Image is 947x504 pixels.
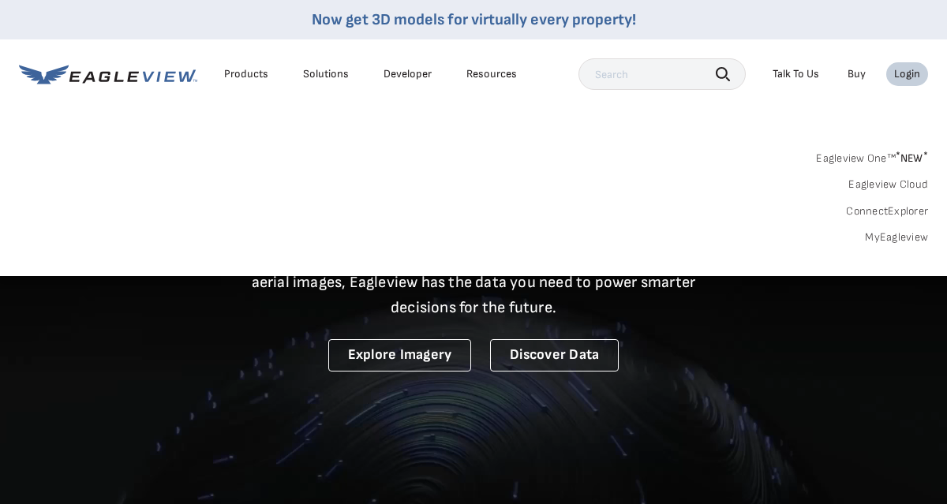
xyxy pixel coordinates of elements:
div: Login [894,67,920,81]
a: MyEagleview [865,230,928,245]
a: ConnectExplorer [846,204,928,218]
span: NEW [896,151,928,165]
div: Products [224,67,268,81]
input: Search [578,58,746,90]
a: Developer [384,67,432,81]
div: Talk To Us [773,67,819,81]
p: A new era starts here. Built on more than 3.5 billion high-resolution aerial images, Eagleview ha... [232,245,715,320]
a: Explore Imagery [328,339,472,371]
a: Discover Data [490,339,619,371]
a: Now get 3D models for virtually every property! [312,10,636,29]
a: Buy [848,67,866,81]
a: Eagleview One™*NEW* [816,147,928,165]
div: Resources [466,67,517,81]
a: Eagleview Cloud [848,177,928,192]
div: Solutions [303,67,349,81]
